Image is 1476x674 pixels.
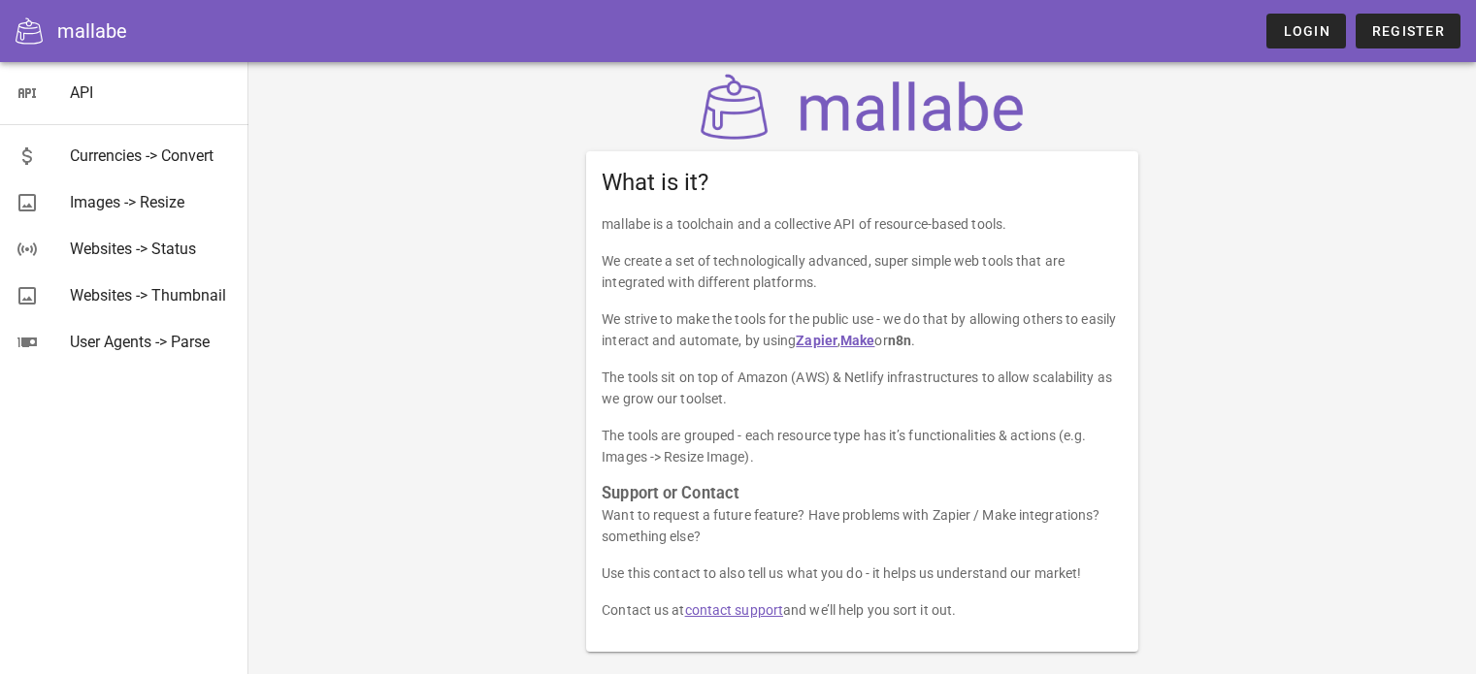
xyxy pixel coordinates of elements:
a: contact support [685,602,784,618]
a: Register [1356,14,1460,48]
a: Login [1266,14,1345,48]
iframe: Tidio Chat [1376,549,1467,640]
img: mallabe Logo [696,74,1030,140]
div: Currencies -> Convert [70,146,233,165]
div: Websites -> Status [70,240,233,258]
div: What is it? [586,151,1138,213]
p: The tools are grouped - each resource type has it’s functionalities & actions (e.g. Images -> Res... [602,425,1123,467]
div: User Agents -> Parse [70,333,233,351]
div: mallabe [57,16,127,46]
a: Zapier [796,333,837,348]
div: API [70,83,233,102]
p: The tools sit on top of Amazon (AWS) & Netlify infrastructures to allow scalability as we grow ou... [602,367,1123,409]
p: mallabe is a toolchain and a collective API of resource-based tools. [602,213,1123,235]
a: Make [840,333,874,348]
h3: Support or Contact [602,483,1123,504]
p: Use this contact to also tell us what you do - it helps us understand our market! [602,562,1123,584]
p: Want to request a future feature? Have problems with Zapier / Make integrations? something else? [602,504,1123,547]
span: Register [1371,23,1445,39]
p: We strive to make the tools for the public use - we do that by allowing others to easily interact... [602,308,1123,351]
strong: n8n [888,333,911,348]
p: Contact us at and we’ll help you sort it out. [602,599,1123,621]
div: Websites -> Thumbnail [70,286,233,305]
p: We create a set of technologically advanced, super simple web tools that are integrated with diff... [602,250,1123,293]
span: Login [1282,23,1329,39]
div: Images -> Resize [70,193,233,211]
